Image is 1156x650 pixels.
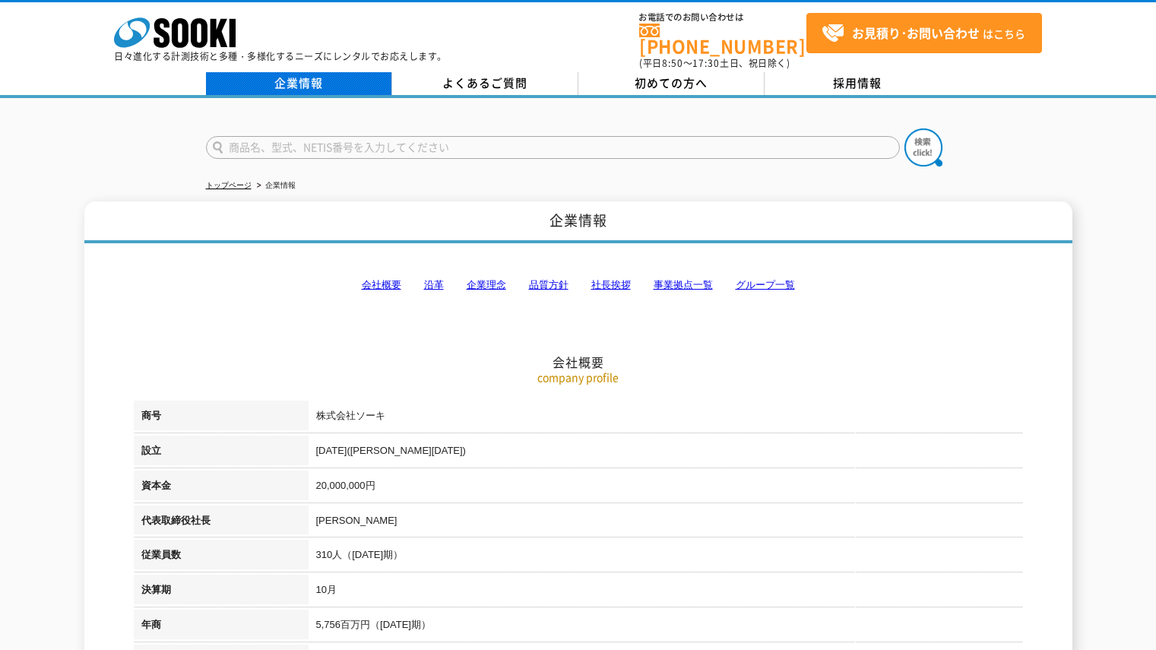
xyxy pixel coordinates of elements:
a: 沿革 [424,279,444,290]
th: 従業員数 [134,540,309,575]
td: 10月 [309,575,1023,610]
a: トップページ [206,181,252,189]
input: 商品名、型式、NETIS番号を入力してください [206,136,900,159]
th: 代表取締役社長 [134,506,309,541]
img: btn_search.png [904,128,942,166]
th: 商号 [134,401,309,436]
a: 会社概要 [362,279,401,290]
span: はこちら [822,22,1025,45]
a: 企業理念 [467,279,506,290]
a: グループ一覧 [736,279,795,290]
td: 株式会社ソーキ [309,401,1023,436]
a: 品質方針 [529,279,568,290]
a: よくあるご質問 [392,72,578,95]
td: [PERSON_NAME] [309,506,1023,541]
a: 初めての方へ [578,72,765,95]
strong: お見積り･お問い合わせ [852,24,980,42]
th: 設立 [134,436,309,471]
h1: 企業情報 [84,201,1072,243]
a: [PHONE_NUMBER] [639,24,806,55]
th: 資本金 [134,471,309,506]
a: 社長挨拶 [591,279,631,290]
span: お電話でのお問い合わせは [639,13,806,22]
span: 17:30 [692,56,720,70]
td: [DATE]([PERSON_NAME][DATE]) [309,436,1023,471]
td: 20,000,000円 [309,471,1023,506]
span: 初めての方へ [635,75,708,91]
th: 決算期 [134,575,309,610]
a: 企業情報 [206,72,392,95]
li: 企業情報 [254,178,296,194]
p: 日々進化する計測技術と多種・多様化するニーズにレンタルでお応えします。 [114,52,447,61]
th: 年商 [134,610,309,645]
a: お見積り･お問い合わせはこちら [806,13,1042,53]
a: 採用情報 [765,72,951,95]
p: company profile [134,369,1023,385]
a: 事業拠点一覧 [654,279,713,290]
h2: 会社概要 [134,202,1023,370]
span: (平日 ～ 土日、祝日除く) [639,56,790,70]
span: 8:50 [662,56,683,70]
td: 5,756百万円（[DATE]期） [309,610,1023,645]
td: 310人（[DATE]期） [309,540,1023,575]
